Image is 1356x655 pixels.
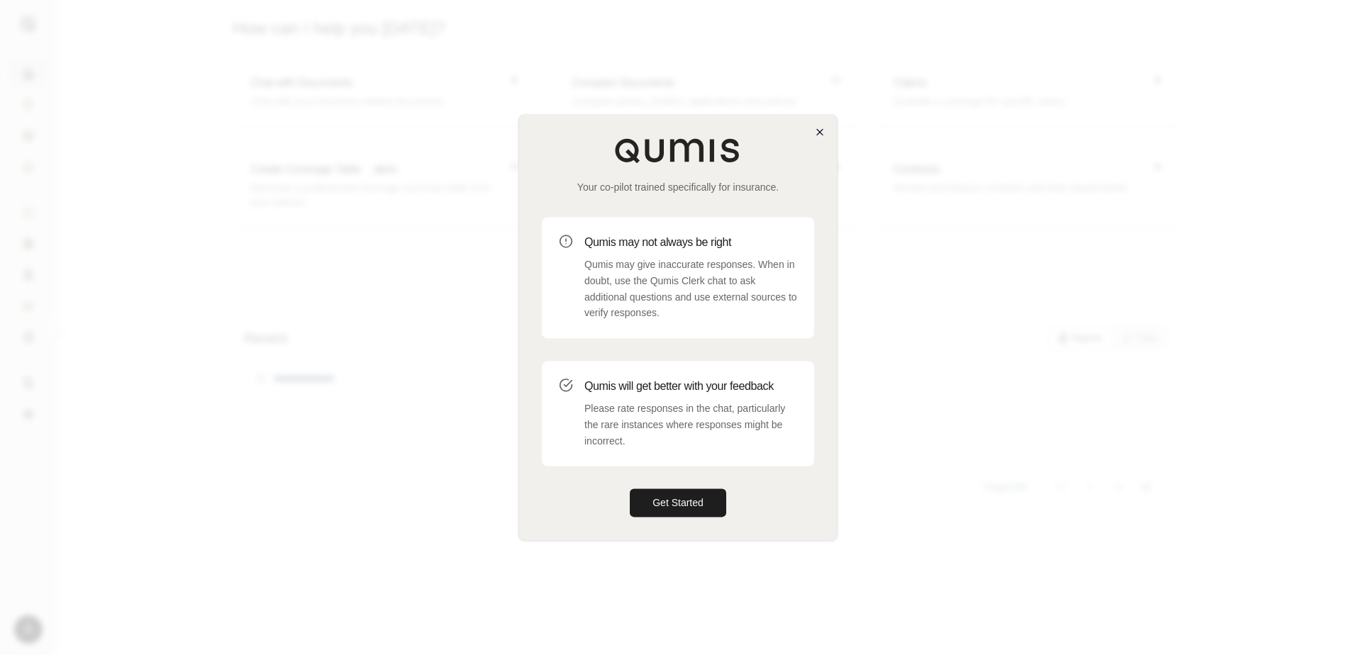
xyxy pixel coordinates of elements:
p: Please rate responses in the chat, particularly the rare instances where responses might be incor... [584,401,797,449]
p: Your co-pilot trained specifically for insurance. [542,180,814,194]
h3: Qumis may not always be right [584,234,797,251]
img: Qumis Logo [614,138,742,163]
button: Get Started [630,489,726,517]
h3: Qumis will get better with your feedback [584,378,797,395]
p: Qumis may give inaccurate responses. When in doubt, use the Qumis Clerk chat to ask additional qu... [584,257,797,321]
